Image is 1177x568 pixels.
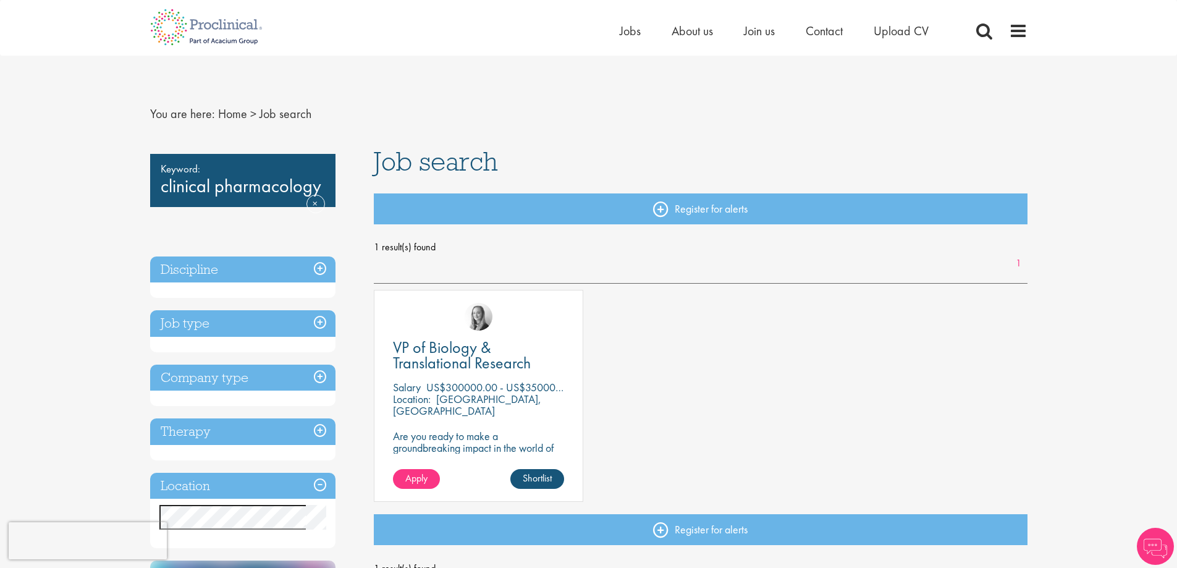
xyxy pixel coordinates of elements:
[150,365,335,391] h3: Company type
[510,469,564,489] a: Shortlist
[465,303,492,331] img: Sofia Amark
[250,106,256,122] span: >
[161,160,325,177] span: Keyword:
[306,195,325,231] a: Remove
[218,106,247,122] a: breadcrumb link
[150,310,335,337] h3: Job type
[426,380,623,394] p: US$300000.00 - US$350000.00 per annum
[374,145,498,178] span: Job search
[150,256,335,283] h3: Discipline
[259,106,311,122] span: Job search
[744,23,775,39] a: Join us
[672,23,713,39] a: About us
[150,106,215,122] span: You are here:
[874,23,929,39] a: Upload CV
[150,418,335,445] h3: Therapy
[374,193,1027,224] a: Register for alerts
[9,522,167,559] iframe: reCAPTCHA
[374,238,1027,256] span: 1 result(s) found
[393,340,564,371] a: VP of Biology & Translational Research
[374,514,1027,545] a: Register for alerts
[620,23,641,39] a: Jobs
[393,469,440,489] a: Apply
[393,337,531,373] span: VP of Biology & Translational Research
[150,154,335,207] div: clinical pharmacology
[393,430,564,489] p: Are you ready to make a groundbreaking impact in the world of biotechnology? Join a growing compa...
[393,392,431,406] span: Location:
[393,392,541,418] p: [GEOGRAPHIC_DATA], [GEOGRAPHIC_DATA]
[1010,256,1027,271] a: 1
[806,23,843,39] a: Contact
[393,380,421,394] span: Salary
[150,473,335,499] h3: Location
[1137,528,1174,565] img: Chatbot
[405,472,428,485] span: Apply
